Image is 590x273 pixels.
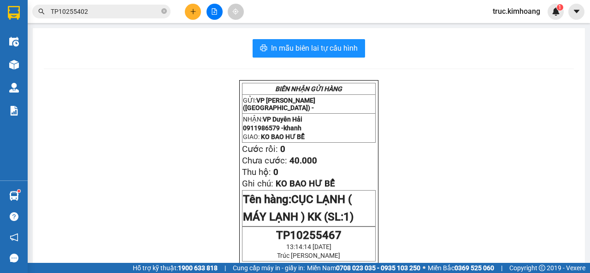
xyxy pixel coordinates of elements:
span: Ghi chú: [242,179,273,189]
span: Miền Nam [307,263,420,273]
img: logo-vxr [8,6,20,20]
span: KO BAO HƯ BỂ [261,133,305,140]
span: 40.000 [289,156,317,166]
button: file-add [206,4,223,20]
span: ⚪️ [423,266,425,270]
span: message [10,254,18,262]
span: close-circle [161,7,167,16]
span: 13:14:14 [DATE] [286,243,331,250]
span: 1 [558,4,561,11]
span: VP [PERSON_NAME] ([GEOGRAPHIC_DATA]) - [243,97,315,111]
span: caret-down [572,7,581,16]
span: In mẫu biên lai tự cấu hình [271,42,358,54]
img: warehouse-icon [9,83,19,93]
span: 0911986579 - [243,124,301,132]
img: warehouse-icon [9,37,19,46]
span: | [224,263,226,273]
span: Trúc [PERSON_NAME] [277,252,340,259]
span: plus [190,8,196,15]
img: icon-new-feature [552,7,560,16]
img: warehouse-icon [9,191,19,201]
span: Thu hộ: [242,167,271,177]
span: question-circle [10,212,18,221]
span: close-circle [161,8,167,14]
span: TP10255467 [276,229,342,242]
span: 1) [343,210,354,223]
span: search [38,8,45,15]
img: solution-icon [9,106,19,116]
span: 0 [273,167,278,177]
button: printerIn mẫu biên lai tự cấu hình [253,39,365,58]
strong: 0708 023 035 - 0935 103 250 [336,264,420,272]
strong: 1900 633 818 [178,264,218,272]
p: NHẬN: [243,116,375,123]
span: CỤC LẠNH ( MÁY LẠNH ) KK (SL: [243,193,354,223]
span: file-add [211,8,218,15]
span: copyright [539,265,545,271]
img: warehouse-icon [9,60,19,70]
span: | [501,263,502,273]
span: Hỗ trợ kỹ thuật: [133,263,218,273]
strong: BIÊN NHẬN GỬI HÀNG [275,85,342,93]
button: plus [185,4,201,20]
button: aim [228,4,244,20]
span: GIAO: [243,133,305,140]
span: KO BAO HƯ BỂ [276,179,335,189]
sup: 1 [18,190,20,192]
span: Miền Bắc [428,263,494,273]
span: Chưa cước: [242,156,287,166]
span: notification [10,233,18,242]
span: aim [232,8,239,15]
strong: 0369 525 060 [454,264,494,272]
span: Cung cấp máy in - giấy in: [233,263,305,273]
span: printer [260,44,267,53]
span: Cước rồi: [242,144,278,154]
button: caret-down [568,4,584,20]
input: Tìm tên, số ĐT hoặc mã đơn [51,6,159,17]
span: Tên hàng: [243,193,354,223]
span: 0 [280,144,285,154]
p: GỬI: [243,97,375,111]
sup: 1 [557,4,563,11]
span: khanh [283,124,301,132]
span: VP Duyên Hải [263,116,302,123]
span: truc.kimhoang [485,6,548,17]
